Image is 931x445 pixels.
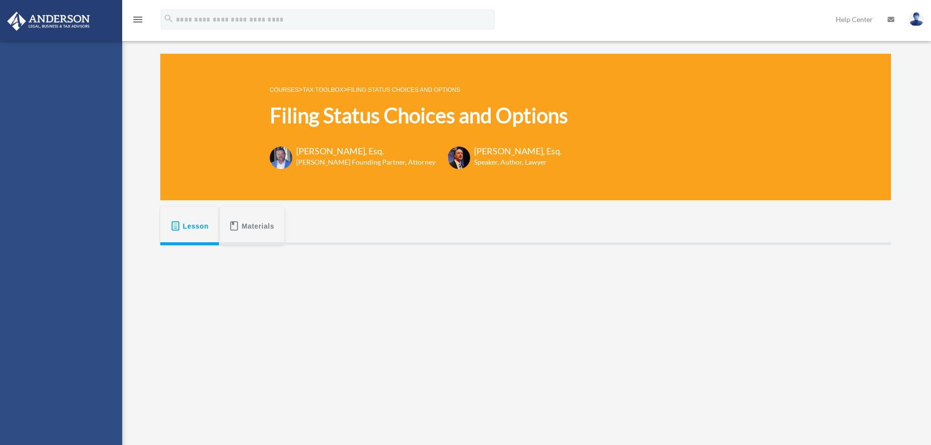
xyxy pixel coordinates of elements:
[132,14,144,25] i: menu
[4,12,93,31] img: Anderson Advisors Platinum Portal
[132,17,144,25] a: menu
[448,147,470,169] img: Scott-Estill-Headshot.png
[909,12,924,26] img: User Pic
[242,217,275,235] span: Materials
[347,86,460,93] a: Filing Status Choices and Options
[474,145,562,157] h3: [PERSON_NAME], Esq.
[296,145,435,157] h3: [PERSON_NAME], Esq.
[270,86,299,93] a: COURSES
[270,101,568,130] h1: Filing Status Choices and Options
[270,147,292,169] img: Toby-circle-head.png
[183,217,209,235] span: Lesson
[270,84,568,96] p: > >
[163,13,174,24] i: search
[474,157,550,167] h6: Speaker, Author, Lawyer
[296,157,435,167] h6: [PERSON_NAME] Founding Partner, Attorney
[303,86,343,93] a: Tax Toolbox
